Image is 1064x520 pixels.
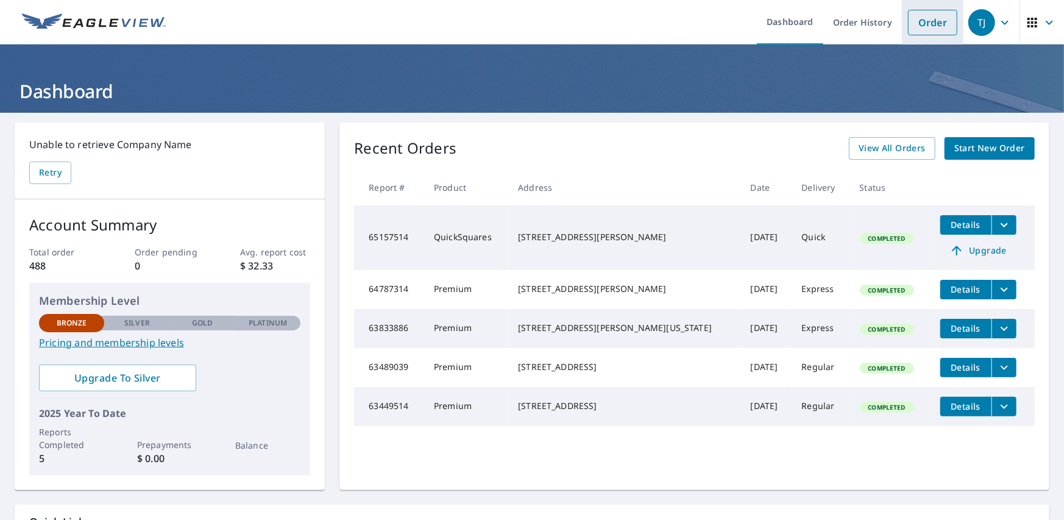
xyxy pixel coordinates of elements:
p: Balance [235,439,300,452]
span: Details [948,362,984,373]
td: Premium [424,270,508,309]
td: [DATE] [741,270,792,309]
td: 64787314 [354,270,424,309]
button: filesDropdownBtn-63449514 [991,397,1016,416]
td: [DATE] [741,348,792,387]
div: [STREET_ADDRESS][PERSON_NAME] [518,231,731,243]
p: Platinum [249,318,287,329]
th: Status [850,169,931,205]
button: filesDropdownBtn-63833886 [991,319,1016,338]
td: Premium [424,348,508,387]
button: detailsBtn-65157514 [940,215,991,235]
button: Retry [29,162,71,184]
span: Completed [861,234,913,243]
img: EV Logo [22,13,166,32]
span: Start New Order [954,141,1025,156]
button: detailsBtn-63449514 [940,397,991,416]
span: Completed [861,364,913,372]
span: View All Orders [859,141,926,156]
a: Upgrade [940,241,1016,260]
td: Regular [792,348,849,387]
p: Avg. report cost [240,246,310,258]
td: 63449514 [354,387,424,426]
p: Prepayments [137,438,202,451]
p: 0 [135,258,205,273]
div: [STREET_ADDRESS] [518,400,731,412]
th: Date [741,169,792,205]
p: $ 0.00 [137,451,202,466]
span: Completed [861,325,913,333]
p: Membership Level [39,293,300,309]
p: 488 [29,258,99,273]
td: Express [792,270,849,309]
a: Start New Order [945,137,1035,160]
span: Completed [861,286,913,294]
p: Recent Orders [354,137,456,160]
span: Details [948,219,984,230]
td: Premium [424,309,508,348]
td: Premium [424,387,508,426]
div: TJ [968,9,995,36]
span: Upgrade [948,243,1009,258]
span: Completed [861,403,913,411]
th: Delivery [792,169,849,205]
div: [STREET_ADDRESS][PERSON_NAME] [518,283,731,295]
td: Regular [792,387,849,426]
a: Upgrade To Silver [39,365,196,391]
button: detailsBtn-63489039 [940,358,991,377]
td: [DATE] [741,387,792,426]
td: 63489039 [354,348,424,387]
p: $ 32.33 [240,258,310,273]
td: Express [792,309,849,348]
th: Report # [354,169,424,205]
td: 65157514 [354,205,424,270]
p: Bronze [57,318,87,329]
span: Details [948,401,984,412]
h1: Dashboard [15,79,1049,104]
p: Gold [192,318,213,329]
span: Details [948,322,984,334]
button: filesDropdownBtn-64787314 [991,280,1016,299]
span: Details [948,283,984,295]
th: Product [424,169,508,205]
td: [DATE] [741,309,792,348]
div: [STREET_ADDRESS][PERSON_NAME][US_STATE] [518,322,731,334]
span: Retry [39,165,62,180]
span: Upgrade To Silver [49,371,186,385]
a: Pricing and membership levels [39,335,300,350]
button: detailsBtn-64787314 [940,280,991,299]
p: Order pending [135,246,205,258]
td: 63833886 [354,309,424,348]
td: [DATE] [741,205,792,270]
p: Unable to retrieve Company Name [29,137,310,152]
button: filesDropdownBtn-65157514 [991,215,1016,235]
button: detailsBtn-63833886 [940,319,991,338]
p: 5 [39,451,104,466]
a: View All Orders [849,137,935,160]
p: 2025 Year To Date [39,406,300,421]
a: Order [908,10,957,35]
td: QuickSquares [424,205,508,270]
div: [STREET_ADDRESS] [518,361,731,373]
th: Address [508,169,740,205]
p: Total order [29,246,99,258]
p: Reports Completed [39,426,104,451]
p: Silver [124,318,150,329]
td: Quick [792,205,849,270]
button: filesDropdownBtn-63489039 [991,358,1016,377]
p: Account Summary [29,214,310,236]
